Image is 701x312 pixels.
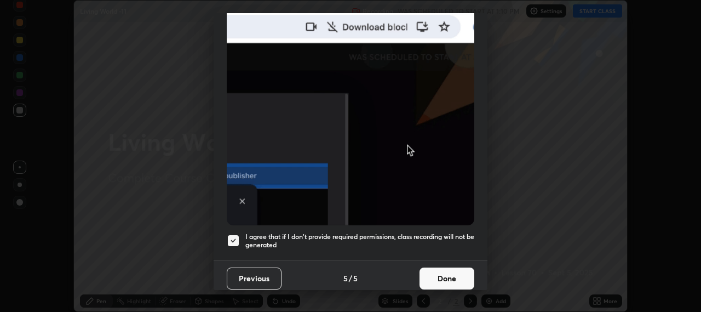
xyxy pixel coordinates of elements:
[227,268,281,290] button: Previous
[353,273,358,284] h4: 5
[245,232,474,249] h5: I agree that if I don't provide required permissions, class recording will not be generated
[349,273,352,284] h4: /
[343,273,348,284] h4: 5
[420,268,474,290] button: Done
